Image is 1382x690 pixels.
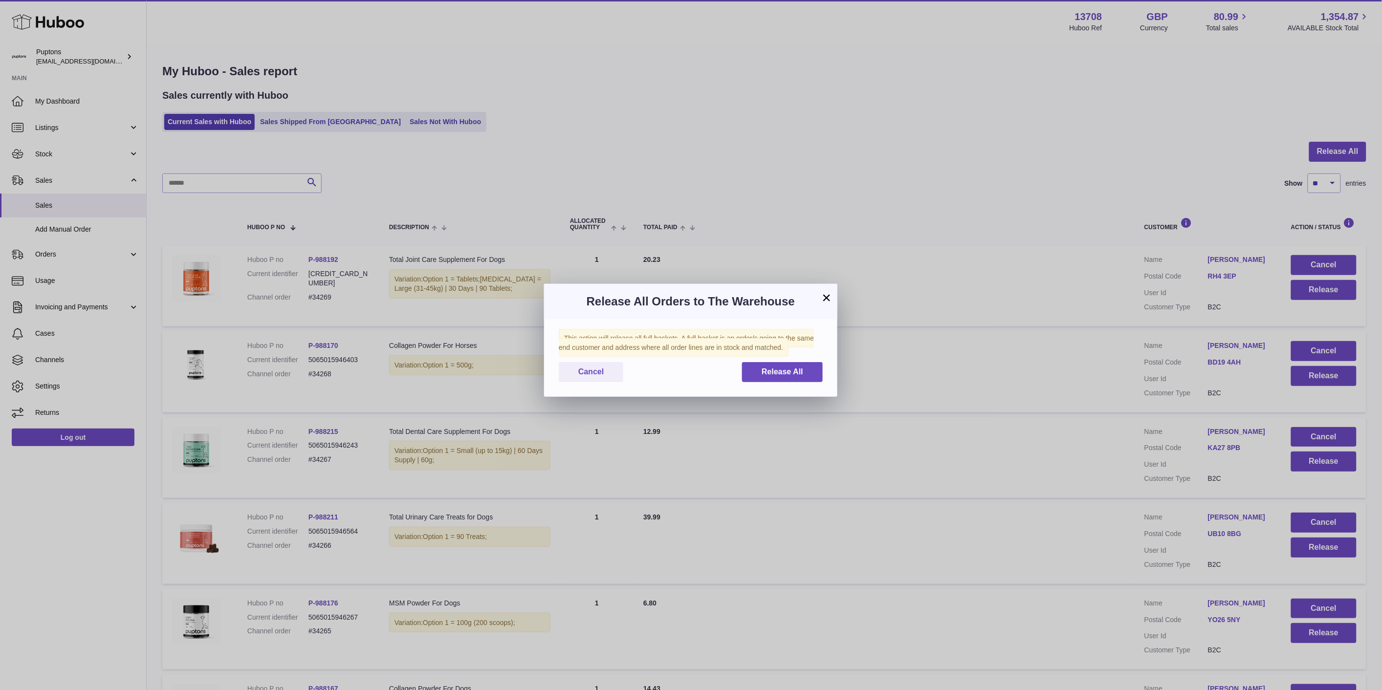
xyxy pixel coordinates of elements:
[821,292,833,303] button: ×
[559,329,814,357] span: This action will release all full baskets. A full basket is an order/s going to the same end cust...
[559,294,823,309] h3: Release All Orders to The Warehouse
[742,362,823,382] button: Release All
[559,362,623,382] button: Cancel
[762,367,803,376] span: Release All
[578,367,604,376] span: Cancel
